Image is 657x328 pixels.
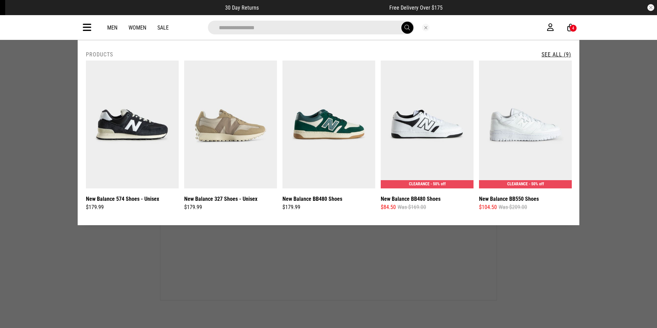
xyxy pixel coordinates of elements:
[381,61,474,188] img: New Balance Bb480 Shoes in Black
[572,26,574,31] div: 4
[409,182,430,186] span: CLEARANCE
[381,195,441,203] a: New Balance BB480 Shoes
[184,195,257,203] a: New Balance 327 Shoes - Unisex
[479,61,572,188] img: New Balance Bb550 Shoes in White
[542,51,571,58] a: See All (9)
[282,195,342,203] a: New Balance BB480 Shoes
[157,24,169,31] a: Sale
[5,3,26,23] button: Open LiveChat chat widget
[398,203,426,211] span: Was $169.00
[389,4,443,11] span: Free Delivery Over $175
[86,203,179,211] div: $179.99
[282,203,375,211] div: $179.99
[184,203,277,211] div: $179.99
[567,24,574,31] a: 4
[282,61,375,188] img: New Balance Bb480 Shoes in Green
[184,61,277,188] img: New Balance 327 Shoes - Unisex in Beige
[479,203,497,211] span: $104.50
[479,195,539,203] a: New Balance BB550 Shoes
[272,4,376,11] iframe: Customer reviews powered by Trustpilot
[225,4,259,11] span: 30 Day Returns
[129,24,146,31] a: Women
[107,24,118,31] a: Men
[422,24,430,31] button: Close search
[86,51,113,58] h2: Products
[431,182,446,186] span: - 50% off
[86,61,179,188] img: New Balance 574 Shoes - Unisex in Grey
[507,182,528,186] span: CLEARANCE
[86,195,159,203] a: New Balance 574 Shoes - Unisex
[499,203,527,211] span: Was $209.00
[381,203,396,211] span: $84.50
[529,182,544,186] span: - 50% off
